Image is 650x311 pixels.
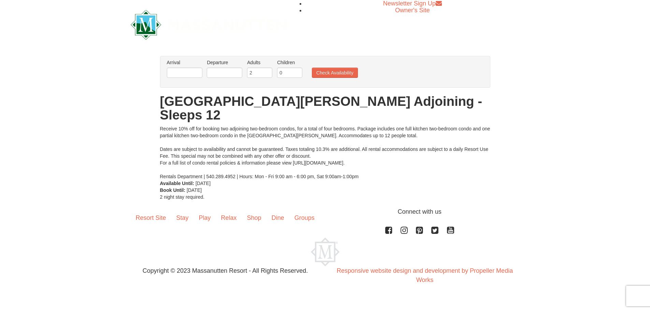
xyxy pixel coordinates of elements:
[126,266,325,275] p: Copyright © 2023 Massanutten Resort - All Rights Reserved.
[131,16,287,32] a: Massanutten Resort
[337,267,513,283] a: Responsive website design and development by Propeller Media Works
[242,207,266,228] a: Shop
[395,7,430,14] a: Owner's Site
[160,181,194,186] strong: Available Until:
[160,187,186,193] strong: Book Until:
[207,59,242,66] label: Departure
[160,194,205,200] span: 2 night stay required.
[160,125,490,180] div: Receive 10% off for booking two adjoining two-bedroom condos, for a total of four bedrooms. Packa...
[196,181,211,186] span: [DATE]
[289,207,320,228] a: Groups
[216,207,242,228] a: Relax
[311,238,340,266] img: Massanutten Resort Logo
[312,68,358,78] button: Check Availability
[160,95,490,122] h1: [GEOGRAPHIC_DATA][PERSON_NAME] Adjoining - Sleeps 12
[266,207,289,228] a: Dine
[194,207,216,228] a: Play
[187,187,202,193] span: [DATE]
[131,207,171,228] a: Resort Site
[277,59,302,66] label: Children
[131,10,287,40] img: Massanutten Resort Logo
[247,59,272,66] label: Adults
[131,207,520,216] p: Connect with us
[167,59,202,66] label: Arrival
[171,207,194,228] a: Stay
